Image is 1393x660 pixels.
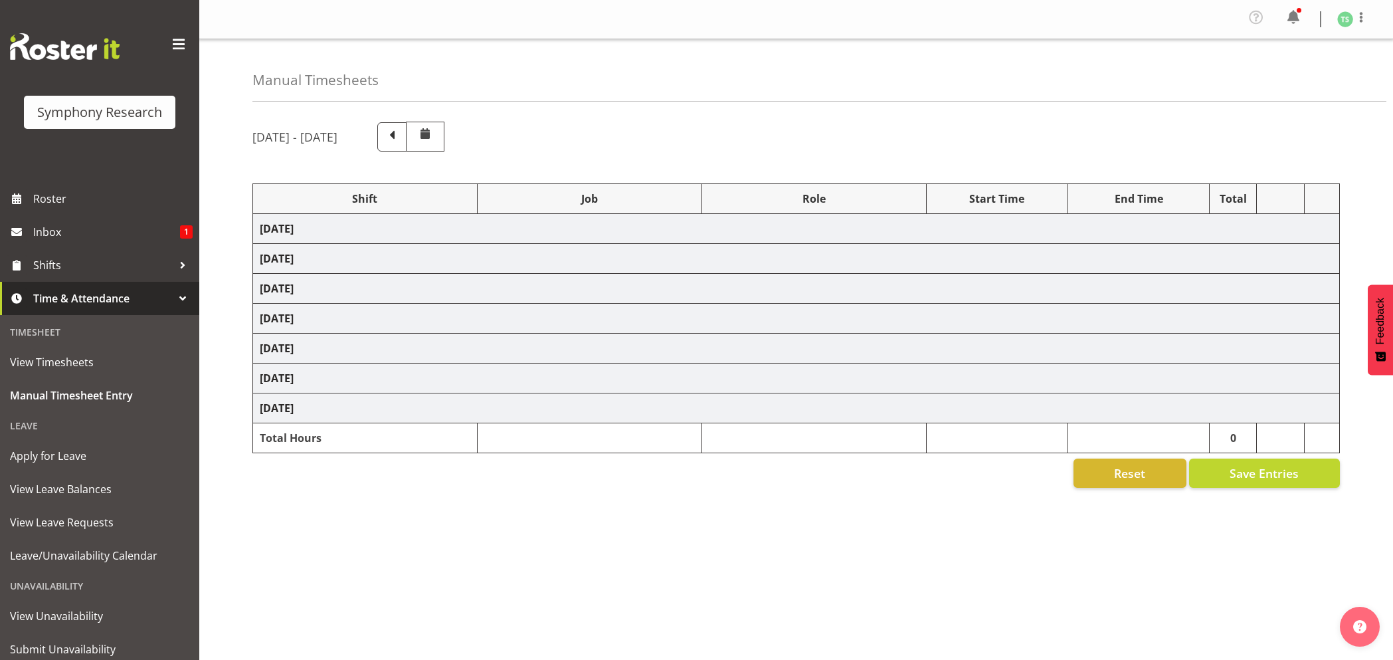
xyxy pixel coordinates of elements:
td: [DATE] [253,393,1340,423]
div: Job [484,191,695,207]
a: Apply for Leave [3,439,196,473]
img: tanya-stebbing1954.jpg [1337,11,1353,27]
div: Total [1216,191,1250,207]
button: Feedback - Show survey [1368,284,1393,375]
span: View Unavailability [10,606,189,626]
div: Start Time [933,191,1061,207]
a: View Leave Requests [3,506,196,539]
a: View Timesheets [3,346,196,379]
span: Inbox [33,222,180,242]
span: Shifts [33,255,173,275]
span: 1 [180,225,193,239]
td: 0 [1210,423,1257,453]
span: View Leave Requests [10,512,189,532]
span: Apply for Leave [10,446,189,466]
div: Unavailability [3,572,196,600]
div: Shift [260,191,470,207]
h4: Manual Timesheets [252,72,379,88]
div: Symphony Research [37,102,162,122]
span: Submit Unavailability [10,639,189,659]
a: Manual Timesheet Entry [3,379,196,412]
td: [DATE] [253,244,1340,274]
div: Leave [3,412,196,439]
a: Leave/Unavailability Calendar [3,539,196,572]
span: Manual Timesheet Entry [10,385,189,405]
a: View Leave Balances [3,473,196,506]
button: Reset [1073,459,1186,488]
img: help-xxl-2.png [1353,620,1366,633]
span: Save Entries [1230,465,1299,482]
span: Feedback [1374,298,1386,344]
span: Time & Attendance [33,288,173,308]
td: [DATE] [253,364,1340,393]
div: End Time [1075,191,1202,207]
button: Save Entries [1189,459,1340,488]
span: Leave/Unavailability Calendar [10,546,189,566]
span: View Timesheets [10,352,189,372]
td: Total Hours [253,423,478,453]
td: [DATE] [253,304,1340,334]
div: Timesheet [3,318,196,346]
h5: [DATE] - [DATE] [252,130,337,144]
div: Role [709,191,919,207]
img: Rosterit website logo [10,33,120,60]
td: [DATE] [253,334,1340,364]
span: Reset [1114,465,1145,482]
td: [DATE] [253,214,1340,244]
td: [DATE] [253,274,1340,304]
span: View Leave Balances [10,479,189,499]
a: View Unavailability [3,600,196,633]
span: Roster [33,189,193,209]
